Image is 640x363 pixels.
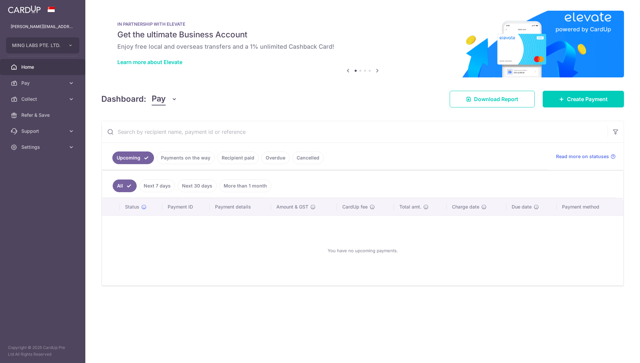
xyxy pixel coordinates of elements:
[139,179,175,192] a: Next 7 days
[217,151,259,164] a: Recipient paid
[8,5,41,13] img: CardUp
[556,153,609,160] span: Read more on statuses
[556,153,616,160] a: Read more on statuses
[110,221,615,280] div: You have no upcoming payments.
[113,179,137,192] a: All
[101,93,146,105] h4: Dashboard:
[219,179,271,192] a: More than 1 month
[152,93,166,105] span: Pay
[101,11,624,77] img: Renovation banner
[342,204,368,210] span: CardUp fee
[450,91,535,107] a: Download Report
[178,179,217,192] a: Next 30 days
[512,204,532,210] span: Due date
[474,95,518,103] span: Download Report
[276,204,308,210] span: Amount & GST
[21,128,65,134] span: Support
[117,21,608,27] p: IN PARTNERSHIP WITH ELEVATE
[157,151,215,164] a: Payments on the way
[210,198,271,216] th: Payment details
[399,204,421,210] span: Total amt.
[117,59,182,65] a: Learn more about Elevate
[102,121,608,142] input: Search by recipient name, payment id or reference
[6,37,79,53] button: MING LABS PTE. LTD.
[117,29,608,40] h5: Get the ultimate Business Account
[117,43,608,51] h6: Enjoy free local and overseas transfers and a 1% unlimited Cashback Card!
[21,80,65,86] span: Pay
[292,151,324,164] a: Cancelled
[261,151,290,164] a: Overdue
[21,64,65,70] span: Home
[152,93,177,105] button: Pay
[21,144,65,150] span: Settings
[112,151,154,164] a: Upcoming
[567,95,608,103] span: Create Payment
[11,23,75,30] p: [PERSON_NAME][EMAIL_ADDRESS][DOMAIN_NAME]
[452,204,479,210] span: Charge date
[21,112,65,118] span: Refer & Save
[12,42,61,49] span: MING LABS PTE. LTD.
[543,91,624,107] a: Create Payment
[162,198,210,216] th: Payment ID
[557,198,623,216] th: Payment method
[125,204,139,210] span: Status
[21,96,65,102] span: Collect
